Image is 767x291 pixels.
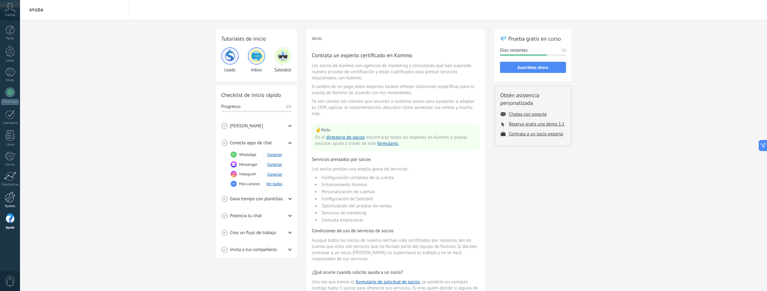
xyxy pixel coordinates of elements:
[312,269,480,275] h3: ¿Qué ocurre cuando solicito ayuda a un socio?
[561,47,566,54] span: 10
[248,47,265,73] div: Inbox
[320,182,480,188] li: Entrenamiento Kommo
[509,121,565,127] button: Reserva gratis una demo 1:1
[320,210,480,216] li: Servicios de marketing
[267,162,282,167] button: Conectar
[509,131,563,137] button: Contrata a un socio experto
[274,47,292,73] div: Salesbot
[1,204,19,208] div: Ajustes
[356,279,420,285] button: formulario de solicitud de socios
[1,183,19,187] div: Estadísticas
[267,152,282,157] button: Conectar
[509,111,547,117] button: Chatea con soporte
[312,98,480,117] span: Ya son cientos los clientes que recurren a nuestros socios para ayudarles a adaptar su CRM, agili...
[267,172,282,177] button: Conectar
[312,166,408,172] span: Los socios prestan una amplia gama de servicios:
[1,163,19,167] div: Correo
[312,63,480,81] span: Los socios de Kommo son agencias de marketing y consultores que han superado nuestro proceso de c...
[230,247,277,253] span: Invita a tus compañeros
[1,121,19,125] div: Calendario
[239,171,256,177] span: Instagram
[239,181,260,187] span: Más canales
[1,59,19,63] div: Leads
[1,99,19,105] div: WhatsApp
[230,123,263,129] span: [PERSON_NAME]
[320,189,480,195] li: Personalización de cuentas
[1,143,19,147] div: Listas
[221,47,239,73] div: Leads
[1,37,19,41] div: Panel
[221,104,240,110] span: Progresso
[312,84,480,96] span: A cambio de un pago, estos expertos locales ofrecen soluciones específicas para tu cuenta de Komm...
[500,35,566,42] h2: 💎 Prueba gratis en curso
[1,78,19,82] div: Chats
[230,213,262,219] span: Potencia tu chat
[500,91,566,107] h2: Obtén asistencia personalizada
[320,175,480,181] li: Configuración completa de la cuenta
[500,47,528,54] span: Días restantes
[312,237,480,262] span: Aunque todos los socios de nuestra red han sido certificados por nosotros, ten en cuenta que ello...
[518,65,548,70] span: Suscríbete ahora
[230,196,283,202] span: Gana tiempo con plantillas
[266,181,282,186] button: Ver todos
[312,36,322,42] button: Atrás
[320,196,480,202] li: Configuración de Salesbot
[500,62,566,73] button: Suscríbete ahora
[221,35,292,42] h2: Tutoriales de inicio
[230,230,277,236] span: Crea un flujo de trabajo
[1,226,19,230] div: Ayuda
[315,134,476,147] span: En el encontrarás todos los expertos en Kommo o podrás solicitar ayuda a través de este
[312,157,480,162] h3: Servicios prestados por socios
[221,91,292,99] h2: Checklist de inicio rápido
[239,161,258,168] span: Messenger
[315,127,476,133] p: ☝️ Nota
[230,140,272,146] span: Conecta apps de chat
[377,141,399,147] button: formulario.
[320,203,480,209] li: Optimización del proceso de ventas
[320,217,480,223] li: Consulta empresarial
[312,228,480,234] h3: Condiciones de uso de servicios de socios
[326,134,365,140] a: directorio de socios
[286,104,291,110] span: 0%
[312,51,480,59] h3: Contrata un experto certificado en Kommo
[5,13,15,17] span: Cuenta
[239,152,256,158] span: WhatsApp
